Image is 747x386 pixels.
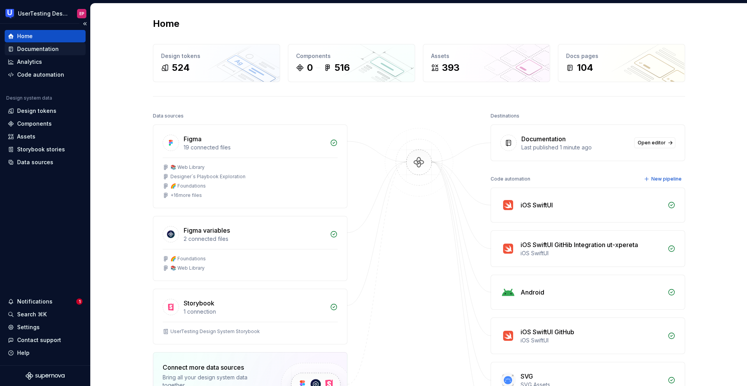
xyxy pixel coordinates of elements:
div: 0 [307,61,313,74]
a: Settings [5,321,86,333]
div: UserTesting Design System Storybook [170,328,260,335]
div: Assets [431,52,542,60]
button: Contact support [5,334,86,346]
div: Components [296,52,407,60]
a: Data sources [5,156,86,168]
div: + 16 more files [170,192,202,198]
button: Collapse sidebar [79,18,90,29]
div: Data sources [17,158,53,166]
div: UserTesting Design System [18,10,68,18]
div: Analytics [17,58,42,66]
div: 19 connected files [184,144,325,151]
div: iOS SwiftUI [521,249,663,257]
div: 516 [335,61,350,74]
a: Components0516 [288,44,415,82]
div: Code automation [491,174,530,184]
a: Components [5,118,86,130]
div: 📚 Web Library [170,164,205,170]
button: Notifications1 [5,295,86,308]
button: Help [5,347,86,359]
button: New pipeline [642,174,685,184]
a: Figma19 connected files📚 Web LibraryDesigner´s Playbook Exploration🌈 Foundations+16more files [153,125,347,208]
svg: Supernova Logo [26,372,65,380]
a: Code automation [5,68,86,81]
a: Assets393 [423,44,550,82]
span: 1 [76,298,82,305]
div: Last published 1 minute ago [521,144,630,151]
a: Assets [5,130,86,143]
a: Docs pages104 [558,44,685,82]
div: SVG [521,372,533,381]
h2: Home [153,18,179,30]
div: Android [521,288,544,297]
div: Destinations [491,111,519,121]
a: Documentation [5,43,86,55]
div: Design tokens [17,107,56,115]
div: 1 connection [184,308,325,316]
div: Code automation [17,71,64,79]
div: 393 [442,61,459,74]
div: Design system data [6,95,52,101]
div: Search ⌘K [17,311,47,318]
span: New pipeline [651,176,682,182]
div: Assets [17,133,35,140]
div: Figma variables [184,226,230,235]
span: Open editor [638,140,666,146]
div: 🌈 Foundations [170,183,206,189]
a: Open editor [634,137,675,148]
div: Docs pages [566,52,677,60]
img: 41adf70f-fc1c-4662-8e2d-d2ab9c673b1b.png [5,9,15,18]
div: Documentation [17,45,59,53]
div: 🌈 Foundations [170,256,206,262]
div: Storybook stories [17,146,65,153]
div: Designer´s Playbook Exploration [170,174,245,180]
div: Contact support [17,336,61,344]
div: Components [17,120,52,128]
div: Settings [17,323,40,331]
div: Help [17,349,30,357]
a: Design tokens524 [153,44,280,82]
a: Figma variables2 connected files🌈 Foundations📚 Web Library [153,216,347,281]
div: Documentation [521,134,566,144]
div: Connect more data sources [163,363,268,372]
button: UserTesting Design SystemEP [2,5,89,22]
div: iOS SwiftUI [521,337,663,344]
div: EP [79,11,84,17]
a: Storybook1 connectionUserTesting Design System Storybook [153,289,347,344]
div: iOS SwiftUI [521,200,553,210]
button: Search ⌘K [5,308,86,321]
a: Storybook stories [5,143,86,156]
div: 2 connected files [184,235,325,243]
div: 524 [172,61,190,74]
div: Figma [184,134,202,144]
a: Design tokens [5,105,86,117]
div: 📚 Web Library [170,265,205,271]
div: iOS SwiftUI GitHub [521,327,574,337]
div: 104 [577,61,593,74]
a: Home [5,30,86,42]
div: Design tokens [161,52,272,60]
div: Data sources [153,111,184,121]
div: Notifications [17,298,53,305]
a: Analytics [5,56,86,68]
div: Storybook [184,298,214,308]
div: iOS SwiftUI GitHib Integration ut-xpereta [521,240,638,249]
div: Home [17,32,33,40]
